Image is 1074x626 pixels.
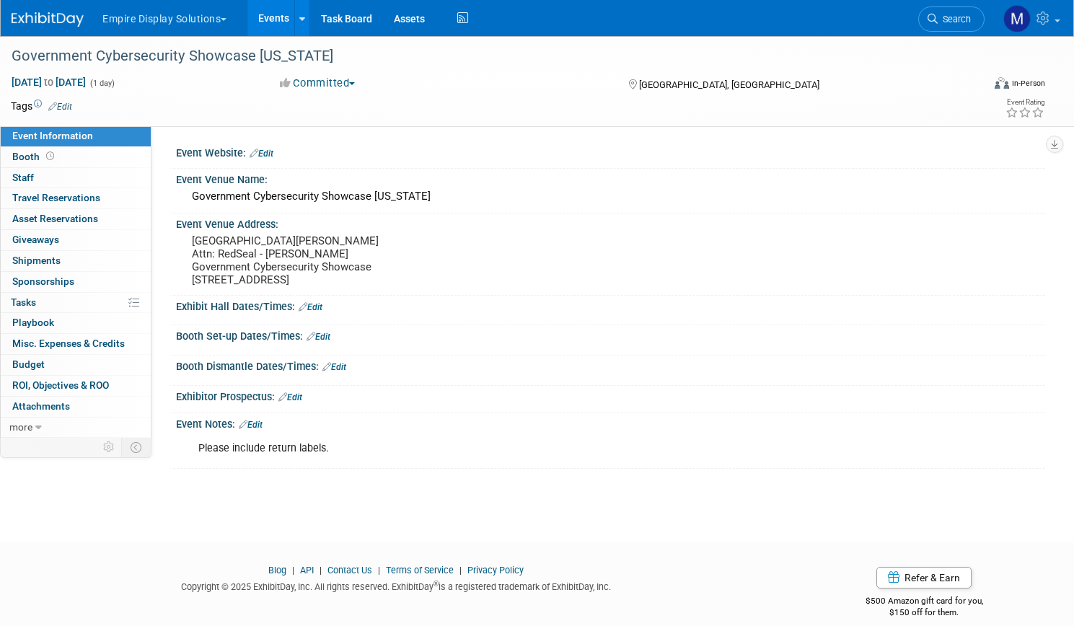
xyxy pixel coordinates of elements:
span: | [289,565,298,576]
a: Search [918,6,985,32]
a: Tasks [1,293,151,313]
pre: [GEOGRAPHIC_DATA][PERSON_NAME] Attn: RedSeal - [PERSON_NAME] Government Cybersecurity Showcase [S... [192,234,522,286]
a: Edit [239,420,263,430]
span: Giveaways [12,234,59,245]
div: Exhibit Hall Dates/Times: [176,296,1045,314]
a: Privacy Policy [467,565,524,576]
a: Playbook [1,313,151,333]
img: ExhibitDay [12,12,84,27]
span: [DATE] [DATE] [11,76,87,89]
a: Contact Us [327,565,372,576]
a: Asset Reservations [1,209,151,229]
a: API [300,565,314,576]
span: Misc. Expenses & Credits [12,338,125,349]
a: ROI, Objectives & ROO [1,376,151,396]
a: Terms of Service [386,565,454,576]
span: Travel Reservations [12,192,100,203]
div: Please include return labels. [188,434,879,463]
a: Edit [48,102,72,112]
div: Government Cybersecurity Showcase [US_STATE] [6,43,957,69]
div: In-Person [1011,78,1045,89]
a: Edit [250,149,273,159]
div: Booth Set-up Dates/Times: [176,325,1045,344]
span: Budget [12,358,45,370]
a: Refer & Earn [876,567,972,588]
div: Copyright © 2025 ExhibitDay, Inc. All rights reserved. ExhibitDay is a registered trademark of Ex... [11,577,781,594]
span: Shipments [12,255,61,266]
span: Booth [12,151,57,162]
a: Edit [307,332,330,342]
div: Event Website: [176,142,1045,161]
button: Committed [275,76,361,91]
div: Event Venue Name: [176,169,1045,187]
a: Edit [322,362,346,372]
a: Sponsorships [1,272,151,292]
img: Matt h [1003,5,1031,32]
td: Tags [11,99,72,113]
span: Booth not reserved yet [43,151,57,162]
a: Staff [1,168,151,188]
a: more [1,418,151,438]
img: Format-Inperson.png [995,77,1009,89]
span: | [374,565,384,576]
span: [GEOGRAPHIC_DATA], [GEOGRAPHIC_DATA] [639,79,819,90]
span: Search [938,14,971,25]
a: Attachments [1,397,151,417]
span: Tasks [11,296,36,308]
span: Attachments [12,400,70,412]
sup: ® [433,580,439,588]
div: $150 off for them. [803,607,1045,619]
a: Edit [299,302,322,312]
div: Booth Dismantle Dates/Times: [176,356,1045,374]
div: Event Venue Address: [176,213,1045,232]
span: to [42,76,56,88]
a: Misc. Expenses & Credits [1,334,151,354]
span: more [9,421,32,433]
a: Shipments [1,251,151,271]
a: Edit [278,392,302,402]
div: Event Rating [1005,99,1044,106]
a: Blog [268,565,286,576]
td: Toggle Event Tabs [122,438,151,457]
span: Event Information [12,130,93,141]
a: Travel Reservations [1,188,151,208]
span: | [456,565,465,576]
div: $500 Amazon gift card for you, [803,586,1045,619]
a: Booth [1,147,151,167]
span: ROI, Objectives & ROO [12,379,109,391]
span: Staff [12,172,34,183]
div: Government Cybersecurity Showcase [US_STATE] [187,185,1034,208]
div: Event Notes: [176,413,1045,432]
span: Sponsorships [12,275,74,287]
a: Budget [1,355,151,375]
td: Personalize Event Tab Strip [97,438,122,457]
div: Exhibitor Prospectus: [176,386,1045,405]
a: Event Information [1,126,151,146]
span: Playbook [12,317,54,328]
div: Event Format [891,75,1045,97]
a: Giveaways [1,230,151,250]
span: | [316,565,325,576]
span: (1 day) [89,79,115,88]
span: Asset Reservations [12,213,98,224]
